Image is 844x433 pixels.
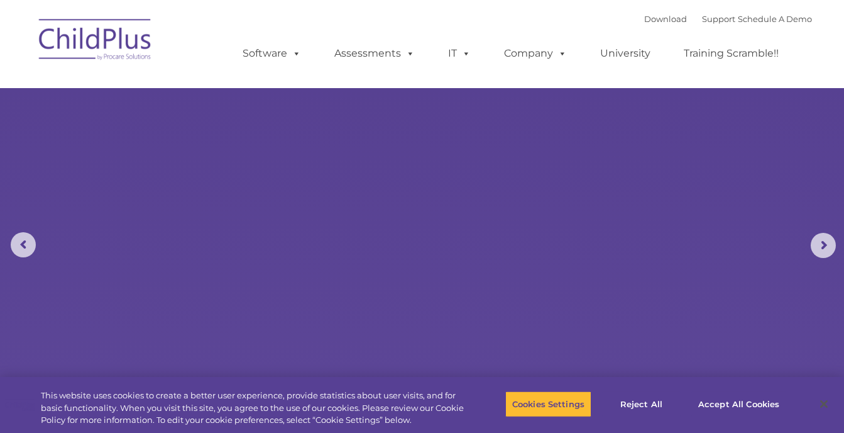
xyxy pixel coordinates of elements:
button: Reject All [602,391,681,417]
a: Company [491,41,579,66]
a: Training Scramble!! [671,41,791,66]
a: IT [436,41,483,66]
a: Schedule A Demo [738,14,812,24]
button: Cookies Settings [505,391,591,417]
img: ChildPlus by Procare Solutions [33,10,158,73]
a: Download [644,14,687,24]
button: Close [810,390,838,418]
a: University [588,41,663,66]
a: Software [230,41,314,66]
a: Assessments [322,41,427,66]
button: Accept All Cookies [691,391,786,417]
a: Support [702,14,735,24]
font: | [644,14,812,24]
div: This website uses cookies to create a better user experience, provide statistics about user visit... [41,390,464,427]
